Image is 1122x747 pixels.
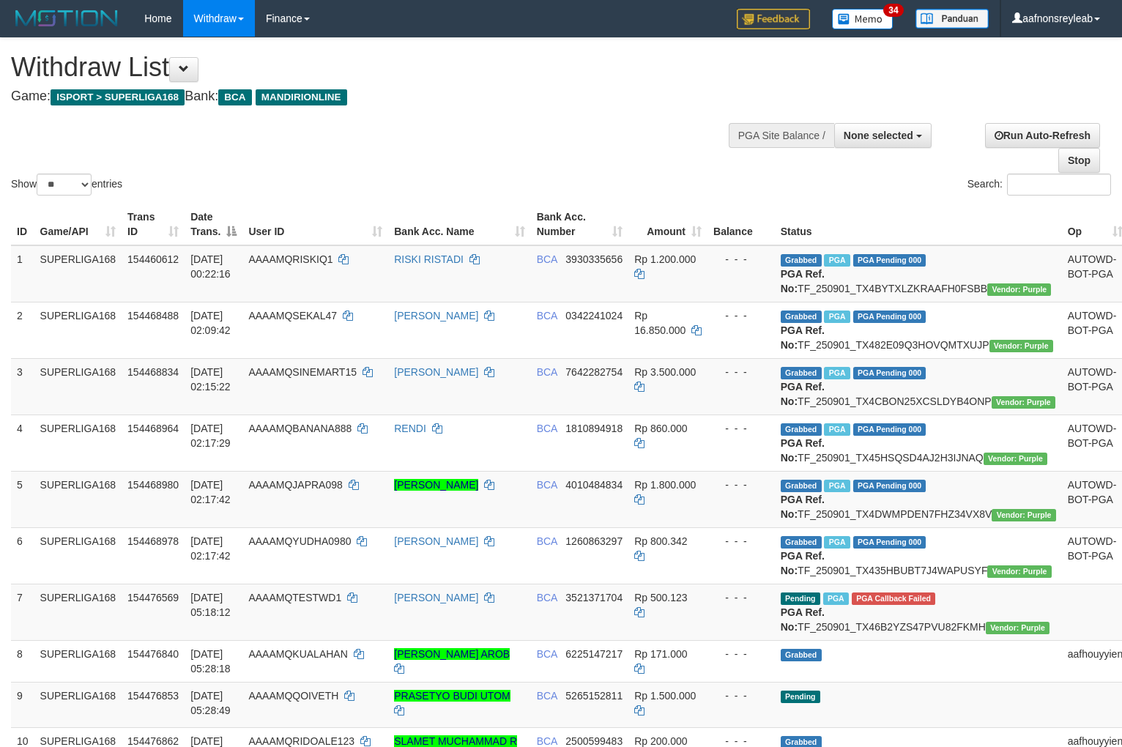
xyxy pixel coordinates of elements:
[781,311,822,323] span: Grabbed
[775,415,1062,471] td: TF_250901_TX45HSQSD4AJ2H3IJNAQ
[34,358,122,415] td: SUPERLIGA168
[1058,148,1100,173] a: Stop
[634,592,687,603] span: Rp 500.123
[537,366,557,378] span: BCA
[844,130,913,141] span: None selected
[781,592,820,605] span: Pending
[127,479,179,491] span: 154468980
[537,479,557,491] span: BCA
[1007,174,1111,196] input: Search:
[707,204,775,245] th: Balance
[248,690,338,702] span: AAAAMQQOIVETH
[394,366,478,378] a: [PERSON_NAME]
[127,648,179,660] span: 154476840
[781,367,822,379] span: Grabbed
[824,536,850,549] span: Marked by aafchoeunmanni
[190,690,231,716] span: [DATE] 05:28:49
[127,310,179,322] span: 154468488
[11,174,122,196] label: Show entries
[823,592,849,605] span: Marked by aafmaleo
[248,735,354,747] span: AAAAMQRIDOALE123
[248,648,347,660] span: AAAAMQKUALAHAN
[248,366,357,378] span: AAAAMQSINEMART15
[853,536,926,549] span: PGA Pending
[853,423,926,436] span: PGA Pending
[986,622,1049,634] span: Vendor URL: https://trx4.1velocity.biz
[628,204,707,245] th: Amount: activate to sort column ascending
[565,648,623,660] span: Copy 6225147217 to clipboard
[634,366,696,378] span: Rp 3.500.000
[992,396,1055,409] span: Vendor URL: https://trx4.1velocity.biz
[537,690,557,702] span: BCA
[565,366,623,378] span: Copy 7642282754 to clipboard
[11,204,34,245] th: ID
[537,423,557,434] span: BCA
[248,310,337,322] span: AAAAMQSEKAL47
[634,690,696,702] span: Rp 1.500.000
[394,310,478,322] a: [PERSON_NAME]
[713,534,769,549] div: - - -
[11,640,34,682] td: 8
[565,535,623,547] span: Copy 1260863297 to clipboard
[634,735,687,747] span: Rp 200.000
[394,648,510,660] a: [PERSON_NAME] AROB
[34,471,122,527] td: SUPERLIGA168
[565,479,623,491] span: Copy 4010484834 to clipboard
[11,53,733,82] h1: Withdraw List
[185,204,242,245] th: Date Trans.: activate to sort column descending
[34,527,122,584] td: SUPERLIGA168
[984,453,1047,465] span: Vendor URL: https://trx4.1velocity.biz
[565,310,623,322] span: Copy 0342241024 to clipboard
[781,254,822,267] span: Grabbed
[832,9,893,29] img: Button%20Memo.svg
[853,311,926,323] span: PGA Pending
[34,415,122,471] td: SUPERLIGA168
[190,648,231,674] span: [DATE] 05:28:18
[122,204,185,245] th: Trans ID: activate to sort column ascending
[713,590,769,605] div: - - -
[388,204,530,245] th: Bank Acc. Name: activate to sort column ascending
[713,477,769,492] div: - - -
[248,253,332,265] span: AAAAMQRISKIQ1
[634,535,687,547] span: Rp 800.342
[713,421,769,436] div: - - -
[34,584,122,640] td: SUPERLIGA168
[634,310,686,336] span: Rp 16.850.000
[781,437,825,464] b: PGA Ref. No:
[242,204,388,245] th: User ID: activate to sort column ascending
[218,89,251,105] span: BCA
[634,253,696,265] span: Rp 1.200.000
[537,735,557,747] span: BCA
[190,479,231,505] span: [DATE] 02:17:42
[394,735,517,747] a: SLAMET MUCHAMMAD R
[127,366,179,378] span: 154468834
[11,471,34,527] td: 5
[34,204,122,245] th: Game/API: activate to sort column ascending
[11,89,733,104] h4: Game: Bank:
[11,682,34,727] td: 9
[34,640,122,682] td: SUPERLIGA168
[915,9,989,29] img: panduan.png
[781,268,825,294] b: PGA Ref. No:
[634,423,687,434] span: Rp 860.000
[248,592,341,603] span: AAAAMQTESTWD1
[853,367,926,379] span: PGA Pending
[781,494,825,520] b: PGA Ref. No:
[781,606,825,633] b: PGA Ref. No:
[565,423,623,434] span: Copy 1810894918 to clipboard
[394,690,510,702] a: PRASETYO BUDI UTOM
[190,592,231,618] span: [DATE] 05:18:12
[394,592,478,603] a: [PERSON_NAME]
[713,308,769,323] div: - - -
[853,480,926,492] span: PGA Pending
[775,302,1062,358] td: TF_250901_TX482E09Q3HOVQMTXUJP
[775,584,1062,640] td: TF_250901_TX46B2YZS47PVU82FKMH
[824,311,850,323] span: Marked by aafnonsreyleab
[824,367,850,379] span: Marked by aafnonsreyleab
[394,479,478,491] a: [PERSON_NAME]
[775,204,1062,245] th: Status
[775,527,1062,584] td: TF_250901_TX435HBUBT7J4WAPUSYF
[248,535,351,547] span: AAAAMQYUDHA0980
[852,592,935,605] span: PGA Error
[127,253,179,265] span: 154460612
